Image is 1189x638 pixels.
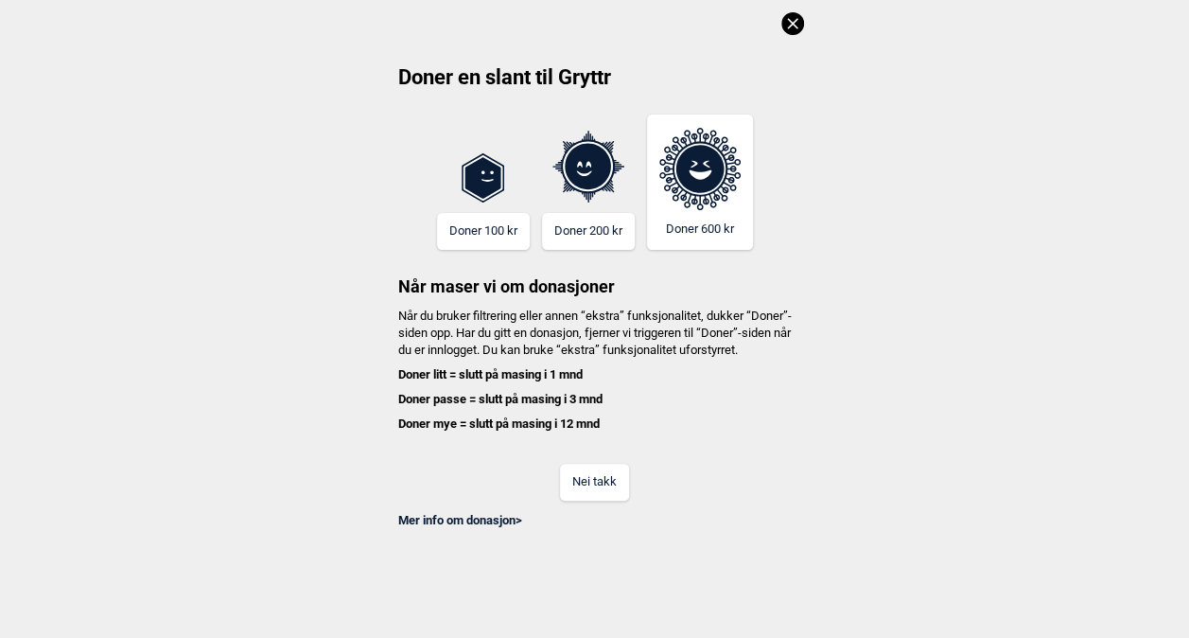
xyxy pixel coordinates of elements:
[542,213,635,250] button: Doner 200 kr
[560,464,629,501] button: Nei takk
[386,308,804,434] h4: Når du bruker filtrering eller annen “ekstra” funksjonalitet, dukker “Doner”-siden opp. Har du gi...
[386,63,804,105] h2: Doner en slant til Gryttr
[647,115,753,250] button: Doner 600 kr
[398,513,522,527] a: Mer info om donasjon>
[386,250,804,298] h3: Når maser vi om donasjoner
[437,213,530,250] button: Doner 100 kr
[398,416,600,431] b: Doner mye = slutt på masing i 12 mnd
[398,392,603,406] b: Doner passe = slutt på masing i 3 mnd
[398,367,583,381] b: Doner litt = slutt på masing i 1 mnd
